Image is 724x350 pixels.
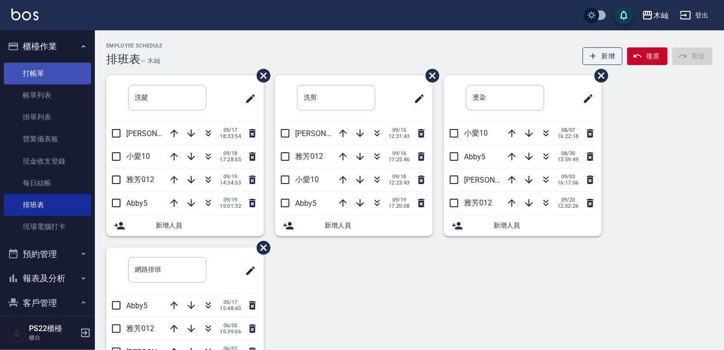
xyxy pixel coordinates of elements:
a: 營業儀表板 [4,128,91,150]
span: 06/05 [220,322,241,329]
span: 09/18 [389,174,410,180]
span: 雅芳012 [126,175,154,184]
span: [PERSON_NAME]7 [126,129,187,138]
h2: Employee Schedule [106,43,163,49]
span: 新增人員 [325,221,425,230]
span: 18:33:54 [220,133,241,139]
img: Person [8,323,27,342]
span: 修改班表的標題 [577,87,594,110]
span: 05/17 [220,299,241,305]
span: 小愛10 [126,152,150,161]
span: 09/19 [220,174,241,180]
span: 09/19 [220,197,241,203]
span: Abby5 [126,301,148,310]
span: 修改班表的標題 [408,87,425,110]
p: 櫃台 [29,333,77,342]
span: Abby5 [464,152,485,161]
button: 櫃檯作業 [4,34,91,59]
span: 刪除班表 [250,234,272,262]
span: 09/20 [557,197,579,203]
span: 15:01:32 [220,203,241,209]
span: 17:28:55 [220,157,241,163]
button: 預約管理 [4,242,91,267]
a: 掛單列表 [4,106,91,128]
a: 打帳單 [4,63,91,84]
span: Abby5 [126,199,148,208]
span: 刪除班表 [587,62,610,90]
button: 木屾 [638,6,672,25]
span: Abby5 [295,199,316,208]
span: 12:52:26 [557,203,579,209]
button: 報表及分析 [4,266,91,291]
h3: 排班表 [106,53,140,66]
span: 12:23:43 [389,180,410,186]
span: 小愛10 [464,129,488,138]
a: 排班表 [4,194,91,216]
a: 每日結帳 [4,172,91,194]
span: 15:48:40 [220,305,241,312]
span: 新增人員 [156,221,256,230]
span: 17:20:08 [389,203,410,209]
span: 09/18 [220,150,241,157]
a: 現金收支登錄 [4,150,91,172]
input: 排版標題 [297,85,375,111]
span: 新增人員 [493,221,594,230]
span: 小愛10 [295,175,319,184]
button: 復原 [627,47,668,65]
span: 09/17 [220,127,241,133]
h5: PS22櫃檯 [29,324,77,333]
button: save [614,6,633,25]
span: 雅芳012 [464,198,492,207]
div: 新增人員 [106,215,264,236]
span: 雅芳012 [126,324,154,333]
span: 雅芳012 [295,152,323,161]
a: 現場電腦打卡 [4,216,91,238]
span: [PERSON_NAME]7 [464,175,525,184]
a: 帳單列表 [4,84,91,106]
span: 09/16 [389,150,410,157]
span: 12:31:43 [389,133,410,139]
span: 08/30 [557,150,579,157]
span: 09/19 [389,197,410,203]
span: 13:59:49 [557,157,579,163]
span: 15:39:06 [220,329,241,335]
span: [PERSON_NAME]7 [295,129,356,138]
span: 刪除班表 [250,62,272,90]
span: 修改班表的標題 [239,259,256,282]
div: 木屾 [653,9,668,21]
span: 14:34:53 [220,180,241,186]
div: 新增人員 [275,215,433,236]
input: 排版標題 [466,85,544,111]
span: 09/03 [557,174,579,180]
button: 新增 [583,47,623,65]
button: 客戶管理 [4,291,91,315]
span: 修改班表的標題 [239,87,256,110]
span: 16:22:18 [557,133,579,139]
img: Logo [11,9,38,20]
div: 新增人員 [444,215,602,236]
h6: — 木屾 [140,56,160,66]
span: 09/15 [389,127,410,133]
button: 登出 [676,7,713,24]
input: 排版標題 [128,257,206,283]
span: 刪除班表 [418,62,441,90]
span: 17:25:46 [389,157,410,163]
span: 16:17:06 [557,180,579,186]
span: 08/07 [557,127,579,133]
input: 排版標題 [128,85,206,111]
